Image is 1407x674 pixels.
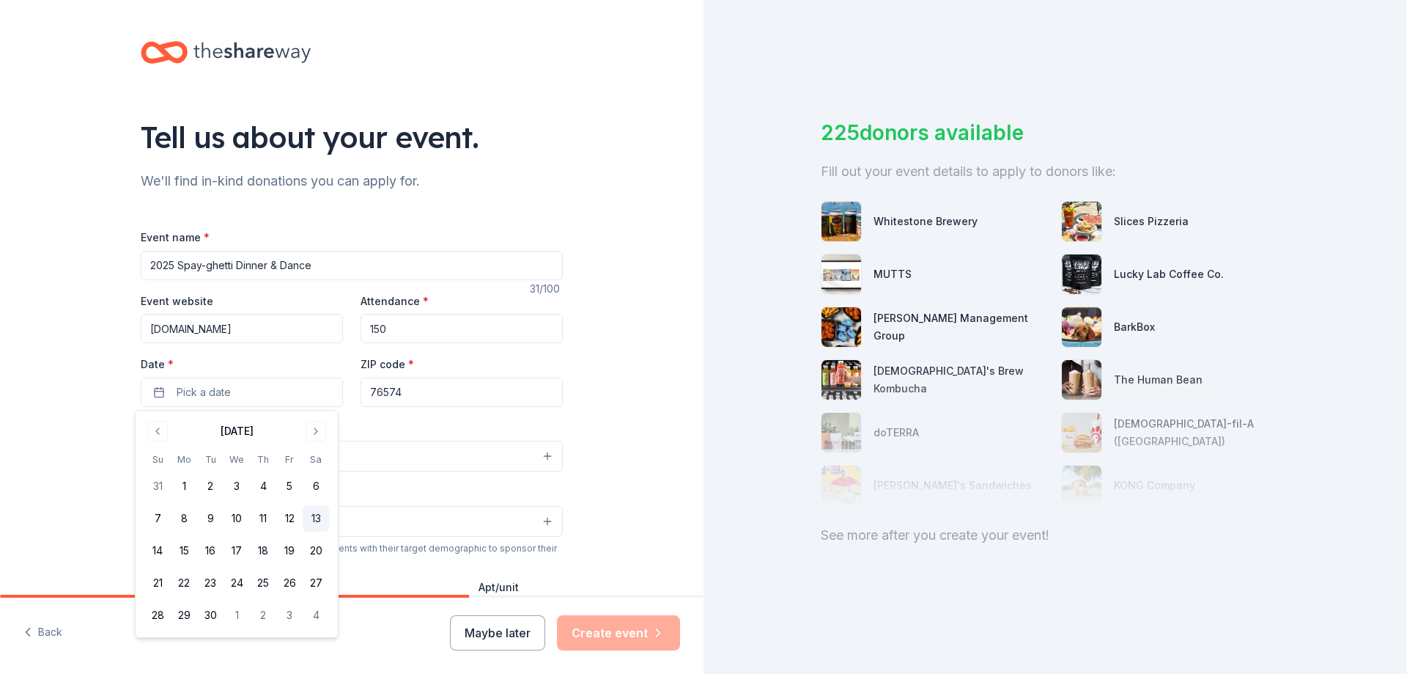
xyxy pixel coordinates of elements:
[171,538,197,564] button: 15
[171,602,197,629] button: 29
[250,473,276,499] button: 4
[197,570,224,596] button: 23
[224,452,250,467] th: Wednesday
[303,505,329,532] button: 13
[141,543,563,566] div: We use this information to help brands find events with their target demographic to sponsor their...
[821,254,861,294] img: photo for MUTTS
[303,538,329,564] button: 20
[141,251,563,280] input: Spring Fundraiser
[874,309,1049,345] div: [PERSON_NAME] Management Group
[276,538,303,564] button: 19
[1114,213,1189,230] div: Slices Pizzeria
[171,473,197,499] button: 1
[144,473,171,499] button: 31
[361,314,563,343] input: 20
[1114,318,1155,336] div: BarkBox
[276,570,303,596] button: 26
[250,570,276,596] button: 25
[197,473,224,499] button: 2
[141,117,563,158] div: Tell us about your event.
[1114,265,1224,283] div: Lucky Lab Coffee Co.
[224,505,250,532] button: 10
[144,602,171,629] button: 28
[303,602,329,629] button: 4
[224,602,250,629] button: 1
[144,570,171,596] button: 21
[1062,307,1101,347] img: photo for BarkBox
[361,294,429,309] label: Attendance
[141,441,563,472] button: Select
[874,213,978,230] div: Whitestone Brewery
[171,570,197,596] button: 22
[141,357,343,372] label: Date
[224,570,250,596] button: 24
[250,452,276,467] th: Thursday
[171,505,197,532] button: 8
[144,505,171,532] button: 7
[821,160,1290,183] div: Fill out your event details to apply to donors like:
[303,473,329,499] button: 6
[450,615,545,651] button: Maybe later
[197,602,224,629] button: 30
[276,505,303,532] button: 12
[276,602,303,629] button: 3
[171,452,197,467] th: Monday
[224,538,250,564] button: 17
[141,294,213,309] label: Event website
[276,452,303,467] th: Friday
[821,524,1290,547] div: See more after you create your event!
[361,357,414,372] label: ZIP code
[141,230,210,245] label: Event name
[276,473,303,499] button: 5
[874,265,912,283] div: MUTTS
[141,314,343,343] input: https://www...
[221,422,254,440] div: [DATE]
[250,505,276,532] button: 11
[250,602,276,629] button: 2
[224,473,250,499] button: 3
[821,202,861,241] img: photo for Whitestone Brewery
[144,452,171,467] th: Sunday
[147,421,168,442] button: Go to previous month
[177,384,231,401] span: Pick a date
[821,117,1290,148] div: 225 donors available
[1062,254,1101,294] img: photo for Lucky Lab Coffee Co.
[141,169,563,193] div: We'll find in-kind donations you can apply for.
[821,307,861,347] img: photo for Avants Management Group
[306,421,326,442] button: Go to next month
[250,538,276,564] button: 18
[197,538,224,564] button: 16
[530,280,563,298] div: 31 /100
[479,580,519,595] label: Apt/unit
[1062,202,1101,241] img: photo for Slices Pizzeria
[197,452,224,467] th: Tuesday
[303,570,329,596] button: 27
[141,378,343,407] button: Pick a date
[144,538,171,564] button: 14
[303,452,329,467] th: Saturday
[197,505,224,532] button: 9
[361,378,563,407] input: 12345 (U.S. only)
[23,618,62,648] button: Back
[141,506,563,537] button: Select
